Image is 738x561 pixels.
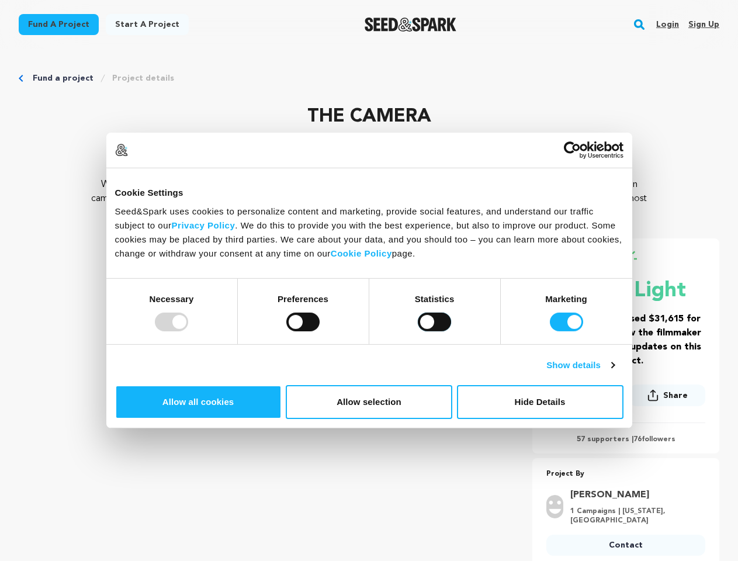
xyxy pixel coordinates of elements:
a: Goto Steve Sasaki profile [570,488,698,502]
button: Share [629,385,705,406]
p: [GEOGRAPHIC_DATA], [US_STATE] | Film Short [19,140,719,154]
a: Cookie Policy [331,248,392,258]
button: Allow selection [286,385,452,419]
p: Drama, History [19,154,719,168]
div: Seed&Spark uses cookies to personalize content and marketing, provide social features, and unders... [115,204,623,260]
a: Project details [112,72,174,84]
a: Login [656,15,679,34]
p: THE CAMERA [19,103,719,131]
p: 1 Campaigns | [US_STATE], [GEOGRAPHIC_DATA] [570,507,698,525]
strong: Preferences [278,293,328,303]
a: Seed&Spark Homepage [365,18,456,32]
a: Fund a project [33,72,93,84]
span: Share [663,390,688,401]
span: 76 [633,436,642,443]
strong: Marketing [545,293,587,303]
img: Seed&Spark Logo Dark Mode [365,18,456,32]
button: Allow all cookies [115,385,282,419]
p: Project By [546,467,705,481]
strong: Statistics [415,293,455,303]
div: Breadcrumb [19,72,719,84]
a: Contact [546,535,705,556]
a: Sign up [688,15,719,34]
a: Privacy Policy [172,220,235,230]
div: Cookie Settings [115,186,623,200]
a: Show details [546,358,614,372]
img: logo [115,144,128,157]
img: user.png [546,495,563,518]
span: Share [629,385,705,411]
a: Start a project [106,14,189,35]
button: Hide Details [457,385,623,419]
strong: Necessary [150,293,194,303]
p: While searching for her lost camera in the desert, [PERSON_NAME] reflects on her time in a [DEMOG... [89,178,649,220]
p: 57 supporters | followers [546,435,705,444]
a: Fund a project [19,14,99,35]
a: Usercentrics Cookiebot - opens in a new window [521,141,623,159]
